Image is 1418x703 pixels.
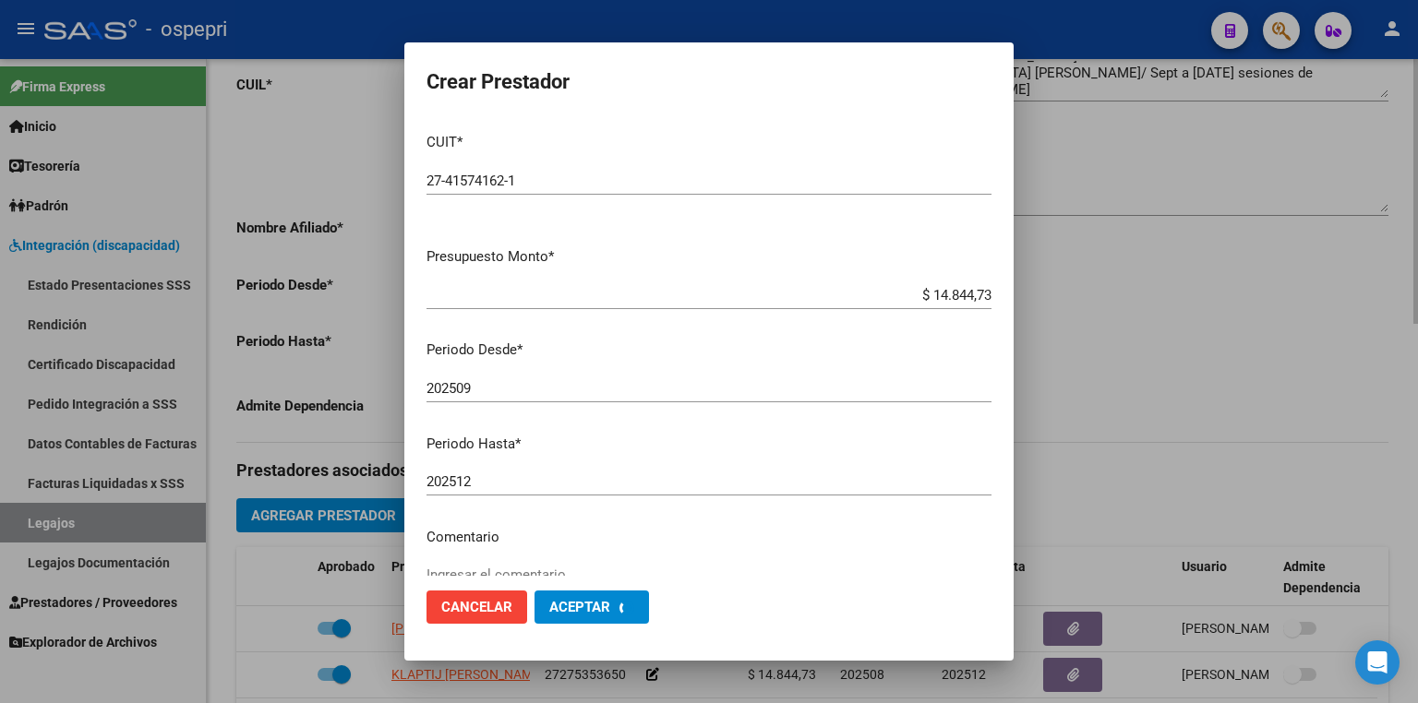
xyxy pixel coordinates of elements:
p: Comentario [427,527,991,548]
p: Periodo Hasta [427,434,991,455]
span: Cancelar [441,599,512,615]
div: Open Intercom Messenger [1355,640,1400,685]
span: Aceptar [549,599,610,615]
button: Cancelar [427,590,527,624]
p: Periodo Desde [427,340,991,361]
p: CUIT [427,132,991,153]
p: Presupuesto Monto [427,246,991,268]
h2: Crear Prestador [427,65,991,100]
button: Aceptar [535,590,649,624]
